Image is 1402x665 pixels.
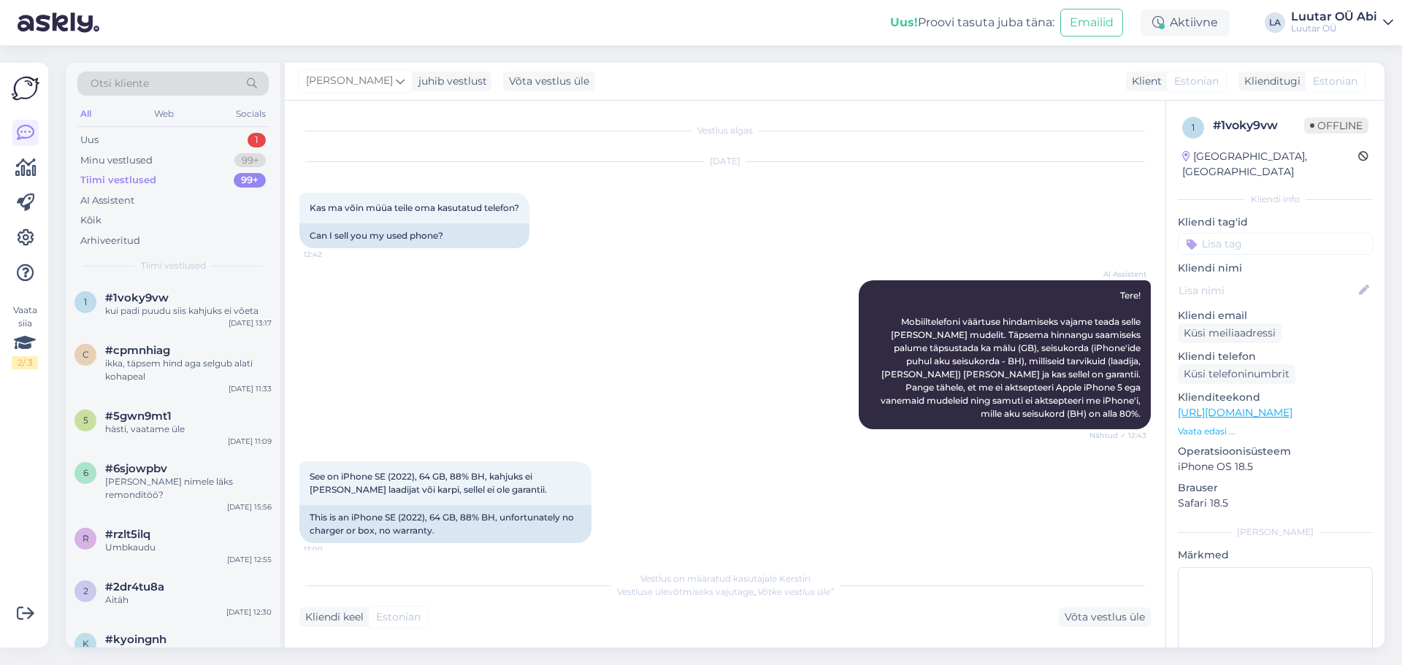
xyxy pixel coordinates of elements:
[105,633,166,646] span: #kyoingnh
[105,462,167,475] span: #6sjowpbv
[306,73,393,89] span: [PERSON_NAME]
[105,410,172,423] span: #5gwn9mt1
[80,133,99,147] div: Uus
[1313,74,1357,89] span: Estonian
[1059,607,1151,627] div: Võta vestlus üle
[83,585,88,596] span: 2
[80,153,153,168] div: Minu vestlused
[413,74,487,89] div: juhib vestlust
[229,383,272,394] div: [DATE] 11:33
[1178,547,1373,563] p: Märkmed
[105,528,150,541] span: #rzlt5ilq
[141,259,206,272] span: Tiimi vestlused
[1291,23,1377,34] div: Luutar OÜ
[1178,261,1373,276] p: Kliendi nimi
[84,296,87,307] span: 1
[1265,12,1285,33] div: LA
[1238,74,1301,89] div: Klienditugi
[890,14,1054,31] div: Proovi tasuta juba täna:
[1178,193,1373,206] div: Kliendi info
[299,223,529,248] div: Can I sell you my used phone?
[80,213,101,228] div: Kõik
[83,467,88,478] span: 6
[105,344,170,357] span: #cpmnhiag
[1178,459,1373,474] p: iPhone OS 18.5
[105,291,169,304] span: #1voky9vw
[234,153,266,168] div: 99+
[304,544,359,555] span: 13:00
[229,318,272,328] div: [DATE] 13:17
[617,586,834,597] span: Vestluse ülevõtmiseks vajutage
[299,505,591,543] div: This is an iPhone SE (2022), 64 GB, 88% BH, unfortunately no charger or box, no warranty.
[1178,364,1295,384] div: Küsi telefoninumbrit
[310,202,519,213] span: Kas ma võin müüa teile oma kasutatud telefon?
[228,436,272,447] div: [DATE] 11:09
[310,471,547,495] span: See on iPhone SE (2022), 64 GB, 88% BH, kahjuks ei [PERSON_NAME] laadijat või karpi, sellel ei ol...
[80,193,134,208] div: AI Assistent
[1213,117,1304,134] div: # 1voky9vw
[299,610,364,625] div: Kliendi keel
[503,72,595,91] div: Võta vestlus üle
[80,173,156,188] div: Tiimi vestlused
[151,104,177,123] div: Web
[105,593,272,607] div: Aitäh
[227,501,272,512] div: [DATE] 15:56
[12,74,39,102] img: Askly Logo
[105,423,272,436] div: hästi, vaatame üle
[248,133,266,147] div: 1
[1178,308,1373,323] p: Kliendi email
[105,541,272,554] div: Umbkaudu
[83,638,89,649] span: k
[105,580,164,593] span: #2dr4tu8a
[1178,526,1373,539] div: [PERSON_NAME]
[299,124,1151,137] div: Vestlus algas
[1092,269,1146,280] span: AI Assistent
[1178,496,1373,511] p: Safari 18.5
[233,104,269,123] div: Socials
[1178,323,1282,343] div: Küsi meiliaadressi
[105,357,272,383] div: ikka, täpsem hind aga selgub alati kohapeal
[83,415,88,426] span: 5
[1178,425,1373,438] p: Vaata edasi ...
[376,610,421,625] span: Estonian
[105,304,272,318] div: kui padi puudu siis kahjuks ei võeta
[640,573,811,584] span: Vestlus on määratud kasutajale Kerstin
[1089,430,1146,441] span: Nähtud ✓ 12:43
[1291,11,1393,34] a: Luutar OÜ AbiLuutar OÜ
[754,586,834,597] i: „Võtke vestlus üle”
[1126,74,1162,89] div: Klient
[1178,480,1373,496] p: Brauser
[1178,233,1373,255] input: Lisa tag
[1192,122,1195,133] span: 1
[83,349,89,360] span: c
[12,304,38,369] div: Vaata siia
[234,173,266,188] div: 99+
[83,533,89,544] span: r
[1178,215,1373,230] p: Kliendi tag'id
[105,646,272,659] div: Selge, aitäh
[77,104,94,123] div: All
[80,234,140,248] div: Arhiveeritud
[1182,149,1358,180] div: [GEOGRAPHIC_DATA], [GEOGRAPHIC_DATA]
[1179,282,1356,299] input: Lisa nimi
[226,607,272,618] div: [DATE] 12:30
[1178,349,1373,364] p: Kliendi telefon
[1060,9,1123,36] button: Emailid
[91,76,149,91] span: Otsi kliente
[1178,406,1292,419] a: [URL][DOMAIN_NAME]
[1304,118,1368,134] span: Offline
[299,155,1151,168] div: [DATE]
[1178,390,1373,405] p: Klienditeekond
[12,356,38,369] div: 2 / 3
[304,249,359,260] span: 12:42
[1291,11,1377,23] div: Luutar OÜ Abi
[1141,9,1230,36] div: Aktiivne
[890,15,918,29] b: Uus!
[105,475,272,501] div: [PERSON_NAME] nimele läks remonditöö?
[1174,74,1219,89] span: Estonian
[227,554,272,565] div: [DATE] 12:55
[1178,444,1373,459] p: Operatsioonisüsteem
